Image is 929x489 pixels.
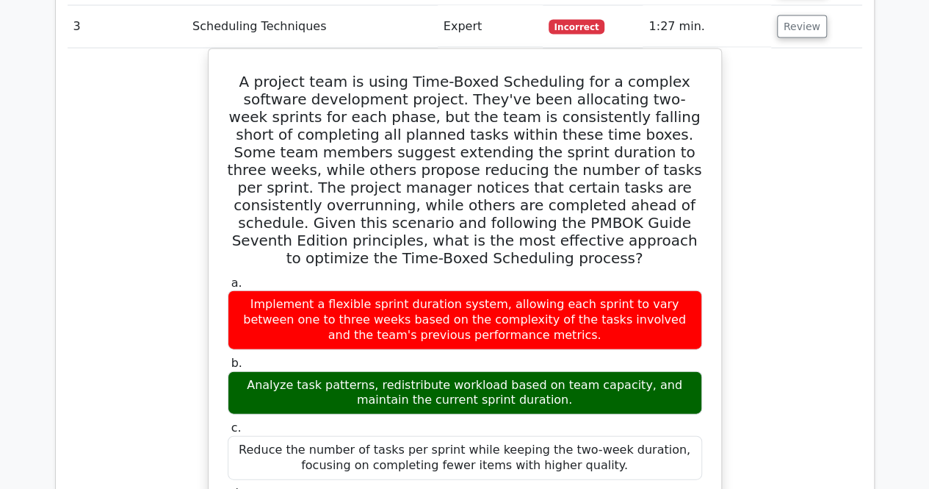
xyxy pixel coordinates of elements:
td: 3 [68,6,187,48]
span: b. [231,356,242,370]
button: Review [777,15,827,38]
div: Reduce the number of tasks per sprint while keeping the two-week duration, focusing on completing... [228,436,702,480]
h5: A project team is using Time-Boxed Scheduling for a complex software development project. They've... [226,73,704,267]
div: Implement a flexible sprint duration system, allowing each sprint to vary between one to three we... [228,290,702,349]
td: 1:27 min. [643,6,770,48]
td: Scheduling Techniques [187,6,438,48]
span: c. [231,421,242,435]
span: Incorrect [549,20,605,35]
span: a. [231,276,242,290]
td: Expert [438,6,543,48]
div: Analyze task patterns, redistribute workload based on team capacity, and maintain the current spr... [228,371,702,415]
